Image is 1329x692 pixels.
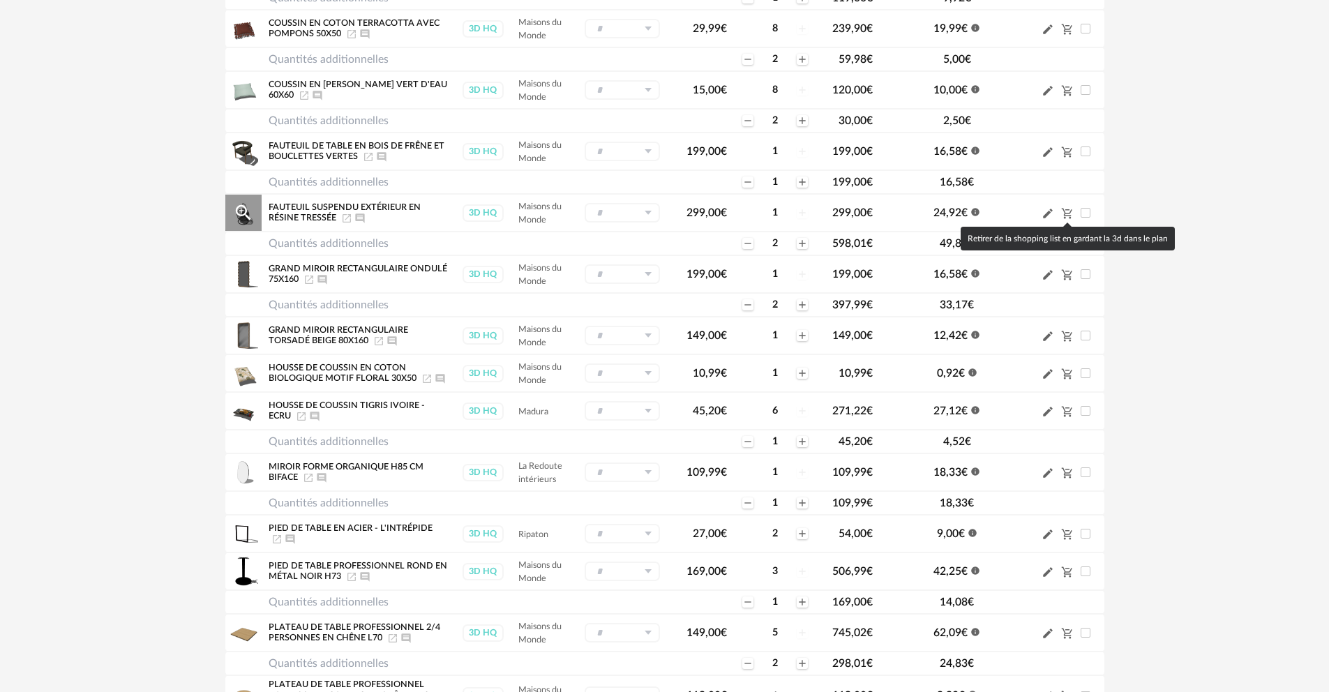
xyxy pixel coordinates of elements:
div: Sélectionner un groupe [585,80,660,100]
span: € [959,528,965,539]
span: Pencil icon [1042,206,1054,220]
span: € [968,497,974,509]
span: € [965,436,971,447]
td: Quantités additionnelles [262,47,455,71]
td: Quantités additionnelles [262,293,455,317]
span: € [961,23,968,34]
span: € [961,627,968,638]
div: 3D HQ [463,143,504,160]
span: € [866,176,873,188]
img: Product pack shot [229,259,258,289]
span: 199,00 [832,146,873,157]
span: € [965,54,971,65]
img: Product pack shot [229,458,258,487]
span: € [866,467,873,478]
span: € [961,566,968,577]
span: 120,00 [832,84,873,96]
span: Cart Minus icon [1061,269,1074,280]
span: Fauteuil de table en bois de frêne et bouclettes vertes [269,142,444,161]
a: Launch icon [346,29,357,38]
span: € [866,596,873,608]
span: € [866,238,873,249]
td: Quantités additionnelles [262,590,455,614]
span: 298,01 [832,658,873,669]
span: Plus icon [797,330,808,341]
span: Madura [518,407,548,416]
div: 1 [755,596,795,608]
span: € [866,84,873,96]
div: Sélectionner un groupe [585,264,660,284]
span: 45,20 [839,436,873,447]
span: Plus icon [797,528,808,539]
span: Information icon [970,404,980,415]
span: 16,58 [940,176,974,188]
span: Information icon [970,465,980,476]
span: 27,12 [933,405,968,416]
span: Ajouter un commentaire [316,473,327,481]
span: € [721,207,727,218]
span: Coussin en coton terracotta avec pompons 50x50 [269,19,440,38]
a: Launch icon [373,336,384,345]
span: € [959,368,965,379]
span: 299,00 [686,207,727,218]
div: 2 [755,114,795,127]
span: Plus icon [797,238,808,249]
div: 1 [755,497,795,509]
span: € [961,269,968,280]
img: Product pack shot [229,359,258,388]
a: 3D HQ [462,563,504,580]
span: Pied de table professionnel rond en métal noir H73 [269,562,447,581]
td: Quantités additionnelles [262,170,455,194]
div: 3 [755,565,795,578]
div: 1 [755,435,795,448]
span: 45,20 [693,405,727,416]
span: € [866,23,873,34]
span: 16,58 [933,269,968,280]
span: Information icon [970,267,980,278]
span: Minus icon [742,54,753,65]
span: Magnify Plus Outline icon [233,202,254,223]
span: La Redoute intérieurs [518,462,562,483]
span: Minus icon [742,176,753,188]
div: Sélectionner un groupe [585,19,660,38]
div: 1 [755,466,795,479]
span: Maisons du Monde [518,363,562,384]
span: € [721,368,727,379]
img: Product pack shot [229,75,258,105]
span: € [968,176,974,188]
div: 1 [755,176,795,188]
span: € [961,146,968,157]
div: 3D HQ [463,204,504,222]
div: 2 [755,527,795,540]
span: € [866,436,873,447]
span: Information icon [970,22,980,33]
span: 169,00 [686,566,727,577]
span: 10,00 [933,84,968,96]
div: 3D HQ [463,563,504,580]
span: 745,02 [832,627,873,638]
span: 5,00 [943,54,971,65]
span: Maisons du Monde [518,141,562,163]
span: Pencil icon [1042,405,1054,418]
a: 3D HQ [462,204,504,222]
a: Launch icon [303,275,315,283]
span: Plus icon [797,115,808,126]
span: Ajouter un commentaire [359,29,370,38]
div: Sélectionner un groupe [585,401,660,421]
span: € [961,330,968,341]
a: Launch icon [387,633,398,642]
span: 15,00 [693,84,727,96]
span: Housse De Coussin Tigris Ivoire - ECRU [269,401,425,421]
span: 199,00 [832,269,873,280]
span: 30,00 [839,115,873,126]
span: 149,00 [686,330,727,341]
div: 3D HQ [463,82,504,99]
span: Minus icon [742,596,753,608]
span: Ajouter un commentaire [376,152,387,160]
div: 5 [755,626,795,639]
span: € [866,115,873,126]
div: 8 [755,22,795,35]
